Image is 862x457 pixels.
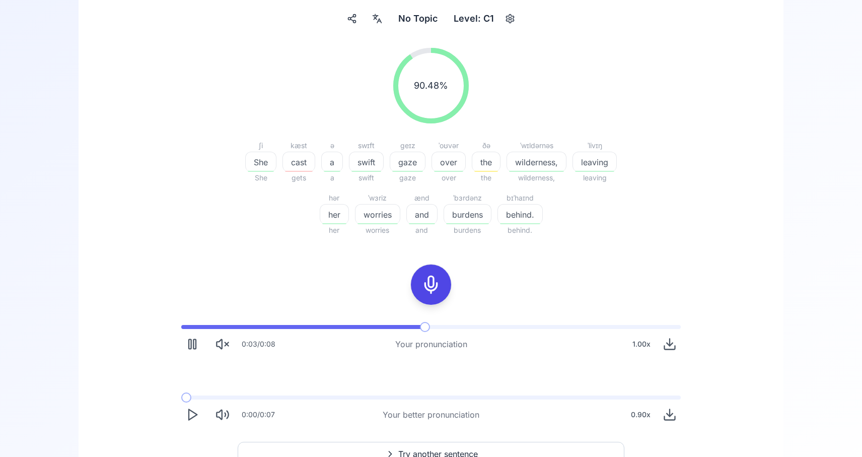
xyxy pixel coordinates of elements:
[432,156,465,168] span: over
[355,192,400,204] div: ˈwɜriz
[282,152,315,172] button: cast
[349,152,384,172] button: swift
[472,140,500,152] div: ðə
[450,10,498,28] div: Level: C1
[322,156,342,168] span: a
[320,204,349,224] button: her
[245,172,276,184] span: She
[472,172,500,184] span: the
[573,156,616,168] span: leaving
[390,152,425,172] button: gaze
[321,152,343,172] button: a
[181,404,203,426] button: Play
[320,224,349,236] span: her
[507,172,566,184] span: wilderness,
[472,156,500,168] span: the
[406,224,438,236] span: and
[355,209,400,221] span: worries
[211,404,234,426] button: Mute
[572,140,617,152] div: ˈlivɪŋ
[497,192,543,204] div: bɪˈhaɪnd
[320,192,349,204] div: hər
[444,224,491,236] span: burdens
[282,172,315,184] span: gets
[283,156,315,168] span: cast
[394,10,442,28] button: No Topic
[407,209,437,221] span: and
[444,209,491,221] span: burdens
[321,172,343,184] span: a
[444,192,491,204] div: ˈbɜrdənz
[321,140,343,152] div: ə
[383,409,479,421] div: Your better pronunciation
[349,172,384,184] span: swift
[497,224,543,236] span: behind.
[659,404,681,426] button: Download audio
[211,333,234,355] button: Unmute
[242,339,275,349] div: 0:03 / 0:08
[432,172,466,184] span: over
[432,140,466,152] div: ˈoʊvər
[349,140,384,152] div: swɪft
[390,140,425,152] div: ɡeɪz
[507,140,566,152] div: ˈwɪldərnəs
[572,172,617,184] span: leaving
[282,140,315,152] div: kæst
[355,224,400,236] span: worries
[181,333,203,355] button: Pause
[245,140,276,152] div: ʃi
[444,204,491,224] button: burdens
[390,172,425,184] span: gaze
[406,192,438,204] div: ænd
[242,410,275,420] div: 0:00 / 0:07
[507,152,566,172] button: wilderness,
[390,156,425,168] span: gaze
[398,12,438,26] span: No Topic
[320,209,348,221] span: her
[627,405,655,425] div: 0.90 x
[507,156,566,168] span: wilderness,
[406,204,438,224] button: and
[498,209,542,221] span: behind.
[432,152,466,172] button: over
[245,152,276,172] button: She
[659,333,681,355] button: Download audio
[355,204,400,224] button: worries
[472,152,500,172] button: the
[572,152,617,172] button: leaving
[497,204,543,224] button: behind.
[395,338,467,350] div: Your pronunciation
[450,10,518,28] button: Level: C1
[414,79,448,93] span: 90.48 %
[246,156,276,168] span: She
[628,334,655,354] div: 1.00 x
[349,156,383,168] span: swift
